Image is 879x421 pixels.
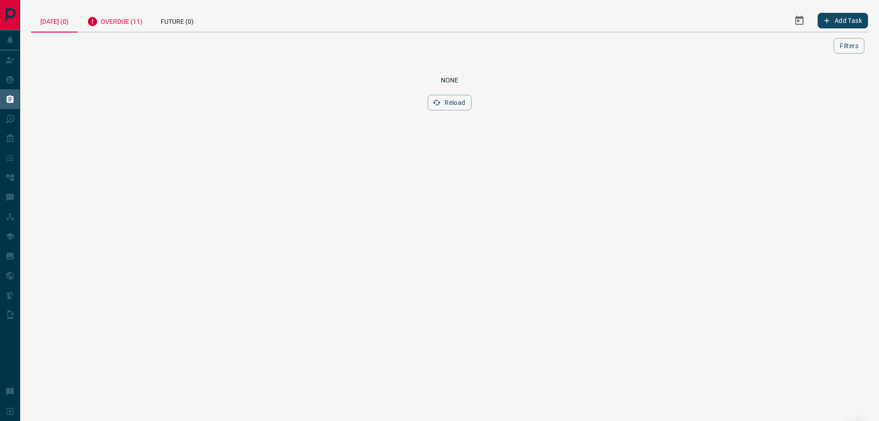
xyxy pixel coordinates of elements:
div: Future (0) [152,9,203,32]
div: [DATE] (0) [31,9,78,33]
button: Add Task [818,13,868,28]
button: Select Date Range [788,10,810,32]
div: None [42,77,857,84]
button: Reload [428,95,471,110]
button: Filters [834,38,864,54]
div: Overdue (11) [78,9,152,32]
